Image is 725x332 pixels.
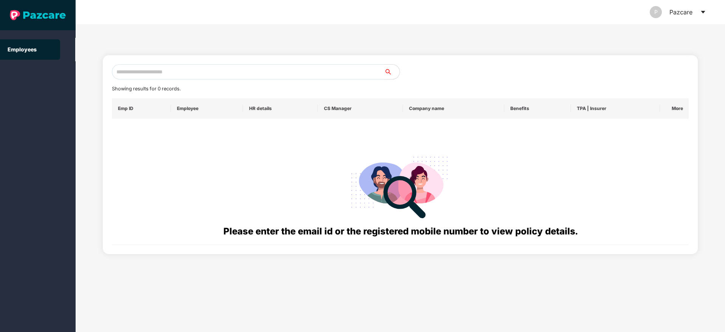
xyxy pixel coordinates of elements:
[346,147,455,224] img: svg+xml;base64,PHN2ZyB4bWxucz0iaHR0cDovL3d3dy53My5vcmcvMjAwMC9zdmciIHdpZHRoPSIyODgiIGhlaWdodD0iMj...
[171,98,243,119] th: Employee
[384,69,400,75] span: search
[8,46,37,53] a: Employees
[112,86,181,92] span: Showing results for 0 records.
[243,98,318,119] th: HR details
[571,98,660,119] th: TPA | Insurer
[223,226,578,237] span: Please enter the email id or the registered mobile number to view policy details.
[660,98,689,119] th: More
[403,98,504,119] th: Company name
[504,98,571,119] th: Benefits
[318,98,403,119] th: CS Manager
[700,9,706,15] span: caret-down
[654,6,658,18] span: P
[384,64,400,79] button: search
[112,98,171,119] th: Emp ID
